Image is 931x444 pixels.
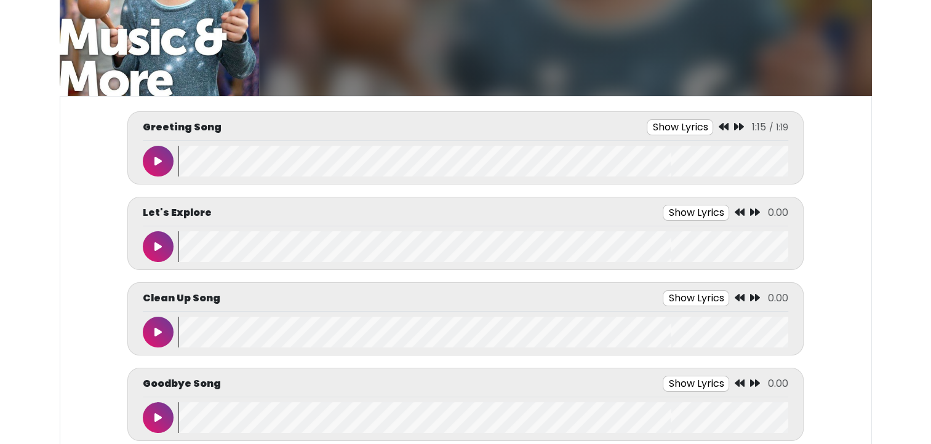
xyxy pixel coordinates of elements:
[768,291,788,305] span: 0.00
[663,290,729,306] button: Show Lyrics
[647,119,713,135] button: Show Lyrics
[752,120,766,134] span: 1:15
[768,205,788,220] span: 0.00
[663,376,729,392] button: Show Lyrics
[143,120,222,135] p: Greeting Song
[769,121,788,133] span: / 1:19
[143,376,221,391] p: Goodbye Song
[143,205,212,220] p: Let's Explore
[663,205,729,221] button: Show Lyrics
[768,376,788,390] span: 0.00
[143,291,220,306] p: Clean Up Song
